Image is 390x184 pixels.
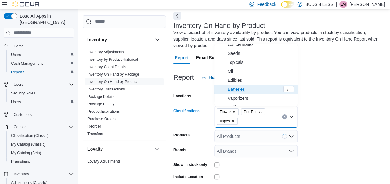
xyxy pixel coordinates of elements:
a: My Catalog (Beta) [9,149,44,157]
a: Inventory Adjustments [87,50,124,54]
button: Clear input [282,114,287,119]
p: | [336,1,337,8]
div: Choose from the following options [214,13,298,157]
span: Inventory Count Details [87,64,126,69]
span: Inventory On Hand by Product [87,79,137,84]
button: Inventory [87,37,152,43]
span: Package History [87,102,114,107]
span: Rolling Papers [228,104,256,110]
span: Cash Management [9,60,74,67]
a: Classification (Classic) [9,132,51,139]
button: Loyalty [154,145,161,153]
span: Catalog [14,125,26,129]
span: Users [11,52,21,57]
label: Include Location [173,174,203,179]
h3: Report [173,74,194,81]
span: Reports [9,68,74,76]
span: Inventory [14,172,29,177]
a: Home [11,42,26,50]
button: Catalog [1,123,76,131]
div: Inventory [83,48,166,140]
span: Promotions [11,159,30,164]
span: Classification (Classic) [11,133,49,138]
a: Loyalty Adjustments [87,159,121,164]
span: Reports [11,70,24,75]
button: Topicals [214,58,298,67]
button: Cash Management [6,59,76,68]
span: Customers [14,112,32,117]
span: Flower [217,108,239,115]
span: Vaporizers [228,95,248,101]
a: Reports [9,68,27,76]
div: Lauren Mallett [339,1,347,8]
a: Users [9,51,23,59]
span: Report [175,51,189,64]
span: Load All Apps in [GEOGRAPHIC_DATA] [17,13,74,25]
span: Security Roles [11,91,35,96]
button: Close list of options [289,114,294,119]
span: Home [11,42,74,50]
a: Inventory On Hand by Product [87,80,137,84]
input: Dark Mode [281,1,294,8]
button: Classification (Classic) [6,131,76,140]
button: Remove Pre-Roll from selection in this group [258,110,262,114]
span: Flower [220,109,231,115]
span: Users [11,99,21,104]
span: Package Details [87,94,114,99]
span: Promotions [9,158,74,165]
label: Locations [173,94,191,99]
a: Package Details [87,94,114,99]
button: Oil [214,67,298,76]
span: My Catalog (Classic) [11,142,46,147]
a: Cash Management [9,60,45,67]
a: Inventory by Product Historical [87,57,138,62]
button: Inventory [1,170,76,178]
button: Remove Flower from selection in this group [232,110,236,114]
button: Rolling Papers [214,103,298,112]
span: Users [14,82,23,87]
label: Products [173,133,190,138]
div: View a snapshot of inventory availability by product. You can view products in stock by classific... [173,29,382,49]
label: Brands [173,147,186,152]
a: Product Expirations [87,109,120,114]
button: Home [1,42,76,50]
span: Classification (Classic) [9,132,74,139]
span: LM [341,1,346,8]
span: Vapes [220,118,230,124]
span: Users [9,98,74,106]
a: Inventory On Hand by Package [87,72,139,77]
span: Inventory Transactions [87,87,125,92]
button: My Catalog (Classic) [6,140,76,149]
span: Pre-Roll [241,108,265,115]
button: Users [1,80,76,89]
span: Inventory Adjustments [87,50,124,55]
span: Customers [11,111,74,118]
span: Vapes [217,118,238,125]
button: Inventory [11,170,31,178]
h3: Loyalty [87,146,103,152]
button: Inventory [154,36,161,43]
button: My Catalog (Beta) [6,149,76,157]
p: BUDS 4 LESS [305,1,333,8]
span: Home [14,44,24,49]
span: Transfers [87,131,103,136]
label: Show in stock only [173,162,207,167]
span: My Catalog (Beta) [9,149,74,157]
a: Inventory Transactions [87,87,125,91]
button: Seeds [214,49,298,58]
button: Hide Parameters [199,71,244,84]
a: Transfers [87,132,103,136]
a: My Catalog (Classic) [9,141,48,148]
a: Users [9,98,23,106]
a: Package History [87,102,114,106]
button: Users [11,81,26,88]
button: Reports [6,68,76,77]
span: Cash Management [11,61,43,66]
a: Inventory Count Details [87,65,126,69]
button: Vaporizers [214,94,298,103]
h3: Inventory [87,37,107,43]
label: Classifications [173,108,200,113]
